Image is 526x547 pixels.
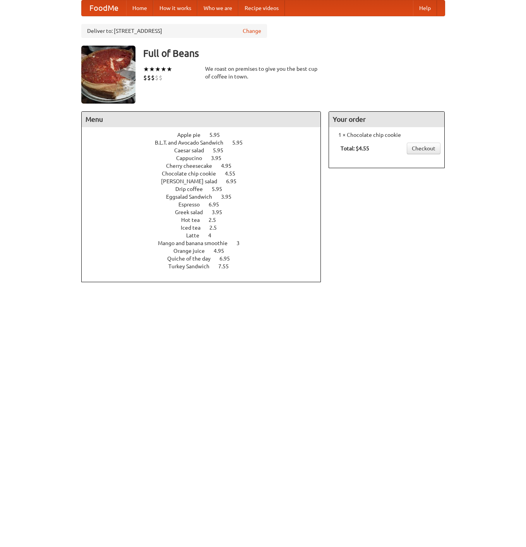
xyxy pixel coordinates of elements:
[126,0,153,16] a: Home
[155,140,257,146] a: B.L.T. and Avocado Sandwich 5.95
[167,256,218,262] span: Quiche of the day
[166,194,220,200] span: Eggsalad Sandwich
[166,65,172,73] li: ★
[181,225,231,231] a: Iced tea 2.5
[236,240,247,246] span: 3
[176,155,236,161] a: Cappucino 3.95
[221,163,239,169] span: 4.95
[232,140,250,146] span: 5.95
[174,147,238,153] a: Caesar salad 5.95
[162,170,250,177] a: Chocolate chip cookie 4.55
[181,217,207,223] span: Hot tea
[212,186,230,192] span: 5.95
[161,178,225,184] span: [PERSON_NAME] salad
[143,73,147,82] li: $
[168,263,217,269] span: Turkey Sandwich
[158,240,235,246] span: Mango and banana smoothie
[197,0,238,16] a: Who we are
[209,132,228,138] span: 5.95
[167,256,244,262] a: Quiche of the day 6.95
[205,65,321,80] div: We roast on premises to give you the best cup of coffee in town.
[155,65,161,73] li: ★
[155,140,231,146] span: B.L.T. and Avocado Sandwich
[149,65,155,73] li: ★
[143,46,445,61] h3: Full of Beans
[333,131,440,139] li: 1 × Chocolate chip cookie
[81,24,267,38] div: Deliver to: [STREET_ADDRESS]
[155,73,159,82] li: $
[218,263,236,269] span: 7.55
[175,209,236,215] a: Greek salad 3.95
[407,143,440,154] a: Checkout
[161,178,251,184] a: [PERSON_NAME] salad 6.95
[208,232,219,239] span: 4
[226,178,244,184] span: 6.95
[159,73,163,82] li: $
[166,163,220,169] span: Cherry cheesecake
[151,73,155,82] li: $
[162,170,224,177] span: Chocolate chip cookie
[219,256,238,262] span: 6.95
[213,147,231,153] span: 5.95
[153,0,197,16] a: How it works
[178,201,233,208] a: Espresso 6.95
[158,240,254,246] a: Mango and banana smoothie 3
[209,201,227,208] span: 6.95
[413,0,437,16] a: Help
[175,186,211,192] span: Drip coffee
[161,65,166,73] li: ★
[173,248,212,254] span: Orange juice
[147,73,151,82] li: $
[214,248,232,254] span: 4.95
[174,147,212,153] span: Caesar salad
[181,217,230,223] a: Hot tea 2.5
[212,209,230,215] span: 3.95
[82,0,126,16] a: FoodMe
[329,112,444,127] h4: Your order
[186,232,207,239] span: Latte
[168,263,243,269] a: Turkey Sandwich 7.55
[143,65,149,73] li: ★
[175,186,236,192] a: Drip coffee 5.95
[181,225,208,231] span: Iced tea
[209,217,224,223] span: 2.5
[166,194,246,200] a: Eggsalad Sandwich 3.95
[178,201,207,208] span: Espresso
[211,155,229,161] span: 3.95
[176,155,210,161] span: Cappucino
[82,112,321,127] h4: Menu
[81,46,135,104] img: angular.jpg
[238,0,285,16] a: Recipe videos
[225,170,243,177] span: 4.55
[243,27,261,35] a: Change
[186,232,226,239] a: Latte 4
[166,163,246,169] a: Cherry cheesecake 4.95
[175,209,211,215] span: Greek salad
[173,248,238,254] a: Orange juice 4.95
[177,132,208,138] span: Apple pie
[177,132,234,138] a: Apple pie 5.95
[221,194,239,200] span: 3.95
[209,225,224,231] span: 2.5
[341,145,369,152] b: Total: $4.55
